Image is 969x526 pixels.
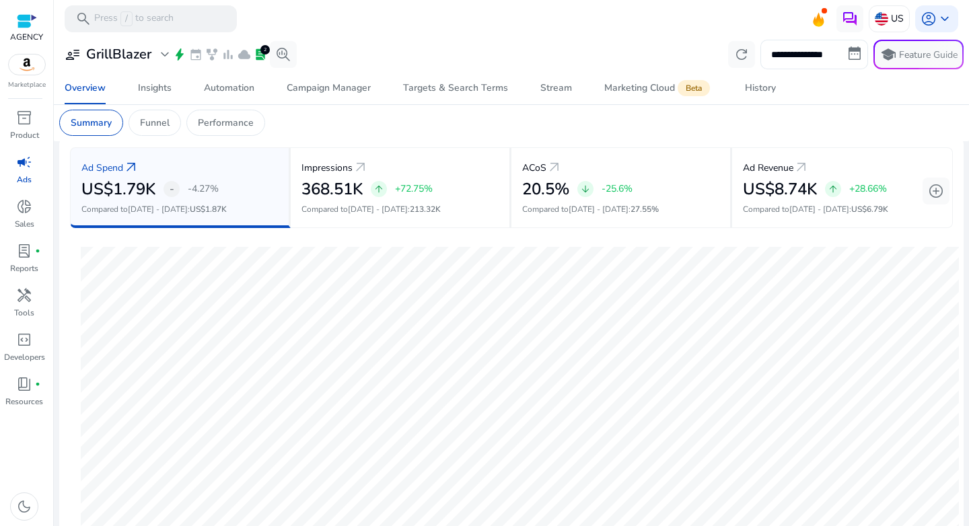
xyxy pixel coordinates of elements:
span: lab_profile [254,48,267,61]
h2: 368.51K [301,180,363,199]
span: arrow_downward [580,184,591,194]
span: handyman [16,287,32,303]
span: US$1.87K [190,204,227,215]
p: AGENCY [10,31,43,43]
span: donut_small [16,198,32,215]
p: Press to search [94,11,174,26]
span: school [880,46,896,63]
p: Tools [14,307,34,319]
p: Ads [17,174,32,186]
h2: US$8.74K [743,180,817,199]
p: Product [10,129,39,141]
button: schoolFeature Guide [873,40,964,69]
span: user_attributes [65,46,81,63]
img: us.svg [875,12,888,26]
p: Ad Spend [81,161,123,175]
p: ACoS [522,161,546,175]
div: Automation [204,83,254,93]
span: [DATE] - [DATE] [789,204,849,215]
p: -4.27% [188,184,219,194]
span: arrow_upward [373,184,384,194]
span: dark_mode [16,498,32,515]
span: expand_more [157,46,173,63]
p: Developers [4,351,45,363]
h3: GrillBlazer [86,46,151,63]
h2: 20.5% [522,180,569,199]
span: account_circle [921,11,937,27]
p: -25.6% [602,184,633,194]
span: / [120,11,133,26]
p: Resources [5,396,43,408]
a: arrow_outward [546,159,563,176]
p: Performance [198,116,254,130]
span: event [189,48,203,61]
p: US [891,7,904,30]
span: arrow_upward [828,184,838,194]
h2: US$1.79K [81,180,155,199]
p: Compared to : [81,203,278,215]
p: Feature Guide [899,48,958,62]
span: fiber_manual_record [35,381,40,387]
button: add_circle [923,178,949,204]
button: refresh [728,41,755,68]
span: inventory_2 [16,110,32,126]
span: bar_chart [221,48,235,61]
span: code_blocks [16,332,32,348]
p: Ad Revenue [743,161,793,175]
span: Beta [678,80,710,96]
span: 213.32K [410,204,441,215]
span: [DATE] - [DATE] [348,204,408,215]
span: fiber_manual_record [35,248,40,254]
div: History [745,83,776,93]
div: 2 [260,45,270,54]
p: Compared to : [522,203,719,215]
div: Targets & Search Terms [403,83,508,93]
a: arrow_outward [793,159,810,176]
span: campaign [16,154,32,170]
div: Campaign Manager [287,83,371,93]
div: Insights [138,83,172,93]
span: 27.55% [631,204,659,215]
a: arrow_outward [353,159,369,176]
span: US$6.79K [851,204,888,215]
span: family_history [205,48,219,61]
p: Compared to : [301,203,499,215]
div: Marketing Cloud [604,83,713,93]
p: Sales [15,218,34,230]
div: Stream [540,83,572,93]
span: bolt [173,48,186,61]
p: Reports [10,262,38,274]
span: [DATE] - [DATE] [128,204,188,215]
div: Overview [65,83,106,93]
img: amazon.svg [9,54,45,75]
p: +72.75% [395,184,433,194]
span: search [75,11,92,27]
p: +28.66% [849,184,887,194]
p: Marketplace [8,80,46,90]
p: Compared to : [743,203,941,215]
p: Impressions [301,161,353,175]
span: add_circle [928,183,944,199]
span: lab_profile [16,243,32,259]
span: cloud [238,48,251,61]
span: refresh [733,46,750,63]
button: search_insights [270,41,297,68]
p: Funnel [140,116,170,130]
span: - [170,181,174,197]
span: search_insights [275,46,291,63]
span: book_4 [16,376,32,392]
span: keyboard_arrow_down [937,11,953,27]
span: [DATE] - [DATE] [569,204,629,215]
a: arrow_outward [123,159,139,176]
p: Summary [71,116,112,130]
